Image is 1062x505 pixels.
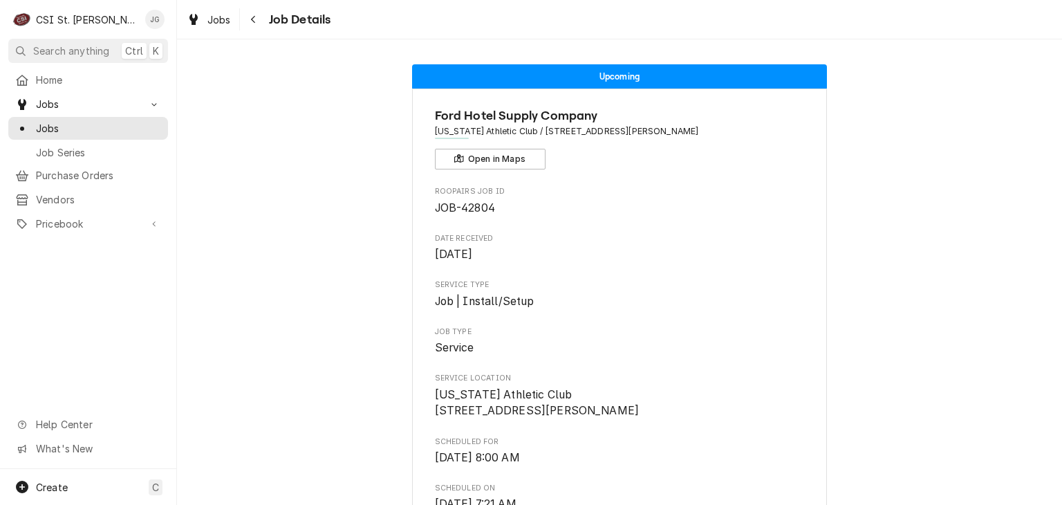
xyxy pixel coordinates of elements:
span: Job Type [435,327,805,338]
a: Jobs [8,117,168,140]
span: Home [36,73,161,87]
span: Create [36,481,68,493]
a: Job Series [8,141,168,164]
span: Address [435,125,805,138]
span: Job Series [36,145,161,160]
span: Date Received [435,233,805,244]
div: Scheduled For [435,437,805,466]
div: JG [145,10,165,29]
span: Roopairs Job ID [435,200,805,217]
span: JOB-42804 [435,201,495,214]
span: Service Location [435,373,805,384]
span: Service Type [435,293,805,310]
span: What's New [36,441,160,456]
span: Jobs [36,97,140,111]
span: Upcoming [599,72,640,81]
div: Service Location [435,373,805,419]
span: [US_STATE] Athletic Club [STREET_ADDRESS][PERSON_NAME] [435,388,640,418]
span: Service Location [435,387,805,419]
a: Purchase Orders [8,164,168,187]
span: Jobs [36,121,161,136]
span: Search anything [33,44,109,58]
div: Job Type [435,327,805,356]
span: Job Details [265,10,331,29]
span: Scheduled For [435,450,805,466]
a: Go to What's New [8,437,168,460]
span: Vendors [36,192,161,207]
span: Job | Install/Setup [435,295,534,308]
span: Purchase Orders [36,168,161,183]
button: Open in Maps [435,149,546,169]
div: Status [412,64,827,89]
span: K [153,44,159,58]
span: Pricebook [36,217,140,231]
div: Roopairs Job ID [435,186,805,216]
span: Help Center [36,417,160,432]
span: Service Type [435,279,805,291]
div: Client Information [435,107,805,169]
a: Go to Help Center [8,413,168,436]
span: Name [435,107,805,125]
a: Vendors [8,188,168,211]
div: Jeff George's Avatar [145,10,165,29]
span: Date Received [435,246,805,263]
button: Search anythingCtrlK [8,39,168,63]
span: Ctrl [125,44,143,58]
a: Jobs [181,8,236,31]
button: Navigate back [243,8,265,30]
span: C [152,480,159,495]
span: [DATE] [435,248,473,261]
div: CSI St. Louis's Avatar [12,10,32,29]
span: [DATE] 8:00 AM [435,451,520,464]
div: Service Type [435,279,805,309]
span: Service [435,341,474,354]
span: Scheduled For [435,437,805,448]
div: Date Received [435,233,805,263]
div: CSI St. [PERSON_NAME] [36,12,138,27]
span: Job Type [435,340,805,356]
span: Roopairs Job ID [435,186,805,197]
a: Go to Pricebook [8,212,168,235]
a: Go to Jobs [8,93,168,116]
div: C [12,10,32,29]
a: Home [8,68,168,91]
span: Jobs [207,12,231,27]
span: Scheduled On [435,483,805,494]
